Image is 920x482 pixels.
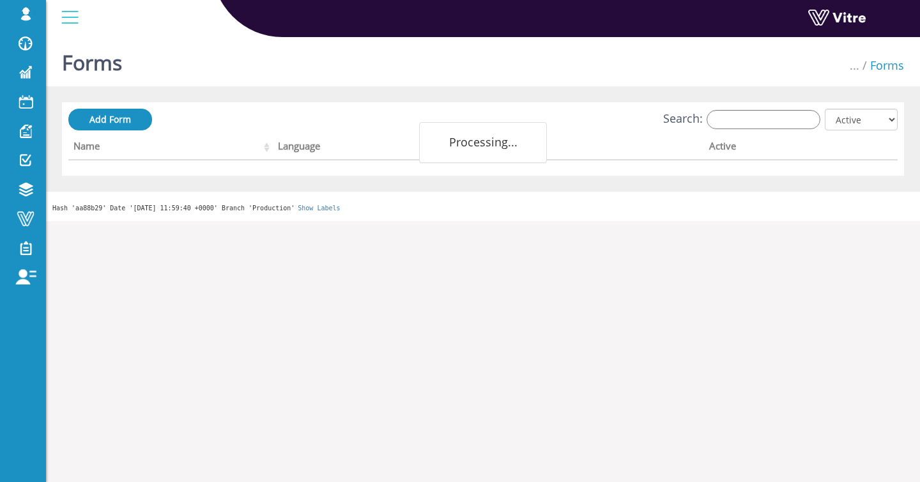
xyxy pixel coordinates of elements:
div: Processing... [419,122,547,163]
span: Add Form [89,113,131,125]
li: Forms [859,58,904,74]
a: Show Labels [298,205,340,212]
h1: Forms [62,32,122,86]
th: Company [490,136,703,160]
th: Active [704,136,858,160]
input: Search: [707,110,820,129]
span: ... [850,58,859,73]
span: Hash 'aa88b29' Date '[DATE] 11:59:40 +0000' Branch 'Production' [52,205,295,212]
label: Search: [663,110,820,129]
th: Name [68,136,273,160]
a: Add Form [68,109,152,130]
th: Language [273,136,490,160]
